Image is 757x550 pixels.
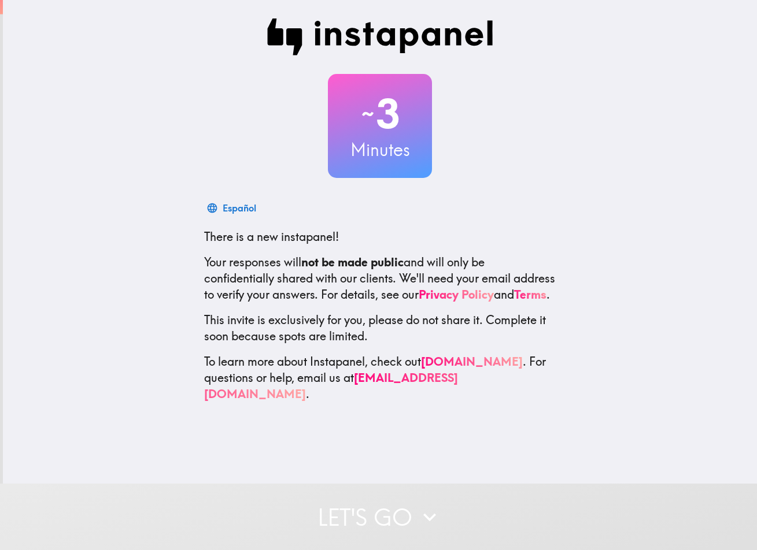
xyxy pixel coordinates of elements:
h3: Minutes [328,137,432,162]
a: [DOMAIN_NAME] [421,354,523,369]
img: Instapanel [267,18,493,55]
p: Your responses will and will only be confidentially shared with our clients. We'll need your emai... [204,254,556,303]
span: There is a new instapanel! [204,229,339,244]
a: [EMAIL_ADDRESS][DOMAIN_NAME] [204,370,458,401]
a: Terms [514,287,546,302]
b: not be made public [301,255,404,269]
p: To learn more about Instapanel, check out . For questions or help, email us at . [204,354,556,402]
button: Español [204,196,261,220]
span: ~ [360,96,376,131]
p: This invite is exclusively for you, please do not share it. Complete it soon because spots are li... [204,312,556,344]
h2: 3 [328,90,432,137]
div: Español [223,200,256,216]
a: Privacy Policy [419,287,494,302]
